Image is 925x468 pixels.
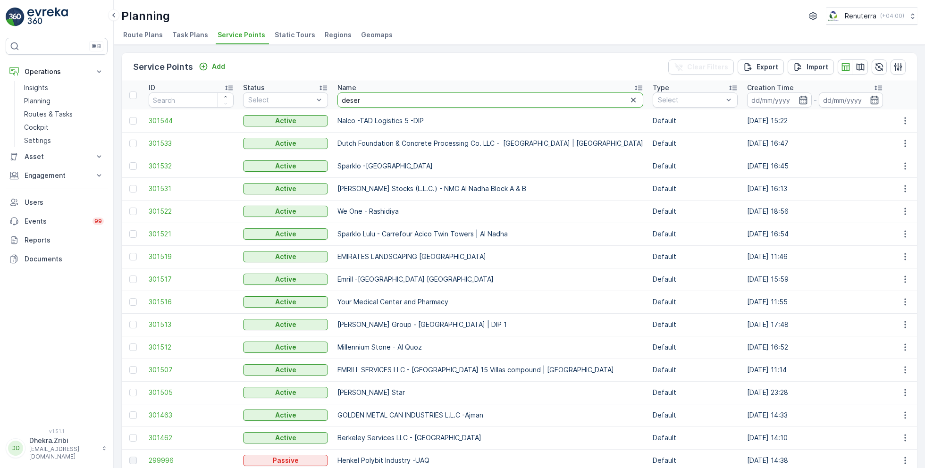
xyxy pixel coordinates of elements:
[243,409,328,421] button: Active
[6,436,108,460] button: DDDhekra.Zribi[EMAIL_ADDRESS][DOMAIN_NAME]
[24,96,50,106] p: Planning
[275,252,296,261] p: Active
[92,42,101,50] p: ⌘B
[149,275,234,284] a: 301517
[243,455,328,466] button: Passive
[149,297,234,307] a: 301516
[243,183,328,194] button: Active
[149,343,234,352] a: 301512
[218,30,265,40] span: Service Points
[275,161,296,171] p: Active
[658,95,723,105] p: Select
[94,217,102,225] p: 99
[243,364,328,376] button: Active
[129,434,137,442] div: Toggle Row Selected
[742,268,888,291] td: [DATE] 15:59
[129,389,137,396] div: Toggle Row Selected
[275,410,296,420] p: Active
[243,138,328,149] button: Active
[738,59,784,75] button: Export
[149,92,234,108] input: Search
[149,207,234,216] span: 301522
[6,166,108,185] button: Engagement
[653,83,669,92] p: Type
[149,410,234,420] a: 301463
[243,342,328,353] button: Active
[337,252,643,261] p: EMIRATES LANDSCAPING [GEOGRAPHIC_DATA]
[149,116,234,125] a: 301544
[129,230,137,238] div: Toggle Row Selected
[337,365,643,375] p: EMRILL SERVICES LLC - [GEOGRAPHIC_DATA] 15 Villas compound | [GEOGRAPHIC_DATA]
[129,208,137,215] div: Toggle Row Selected
[25,198,104,207] p: Users
[653,139,738,148] p: Default
[129,411,137,419] div: Toggle Row Selected
[129,457,137,464] div: Toggle Row Selected
[275,229,296,239] p: Active
[149,320,234,329] a: 301513
[20,121,108,134] a: Cockpit
[149,229,234,239] span: 301521
[337,229,643,239] p: Sparklo Lulu - Carrefour Acico Twin Towers | Al Nadha
[653,343,738,352] p: Default
[129,117,137,125] div: Toggle Row Selected
[25,235,104,245] p: Reports
[24,83,48,92] p: Insights
[129,321,137,328] div: Toggle Row Selected
[653,388,738,397] p: Default
[653,116,738,125] p: Default
[788,59,834,75] button: Import
[121,8,170,24] p: Planning
[653,410,738,420] p: Default
[337,388,643,397] p: [PERSON_NAME] Star
[243,83,265,92] p: Status
[742,336,888,359] td: [DATE] 16:52
[149,388,234,397] a: 301505
[129,343,137,351] div: Toggle Row Selected
[129,253,137,260] div: Toggle Row Selected
[149,365,234,375] a: 301507
[742,109,888,132] td: [DATE] 15:22
[747,92,812,108] input: dd/mm/yyyy
[195,61,229,72] button: Add
[337,207,643,216] p: We One - Rashidiya
[337,343,643,352] p: Millennium Stone - Al Quoz
[747,83,794,92] p: Creation Time
[742,200,888,223] td: [DATE] 18:56
[149,139,234,148] span: 301533
[172,30,208,40] span: Task Plans
[243,160,328,172] button: Active
[742,155,888,177] td: [DATE] 16:45
[243,319,328,330] button: Active
[826,11,841,21] img: Screenshot_2024-07-26_at_13.33.01.png
[275,388,296,397] p: Active
[149,456,234,465] span: 299996
[653,275,738,284] p: Default
[149,433,234,443] span: 301462
[24,109,73,119] p: Routes & Tasks
[129,162,137,170] div: Toggle Row Selected
[819,92,883,108] input: dd/mm/yyyy
[129,185,137,192] div: Toggle Row Selected
[653,161,738,171] p: Default
[275,433,296,443] p: Active
[337,184,643,193] p: [PERSON_NAME] Stocks (L.L.C.) - NMC Al Nadha Block A & B
[653,456,738,465] p: Default
[129,298,137,306] div: Toggle Row Selected
[653,297,738,307] p: Default
[337,92,643,108] input: Search
[243,432,328,443] button: Active
[337,161,643,171] p: Sparklo -[GEOGRAPHIC_DATA]
[20,94,108,108] a: Planning
[149,184,234,193] a: 301531
[742,223,888,245] td: [DATE] 16:54
[6,147,108,166] button: Asset
[6,193,108,212] a: Users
